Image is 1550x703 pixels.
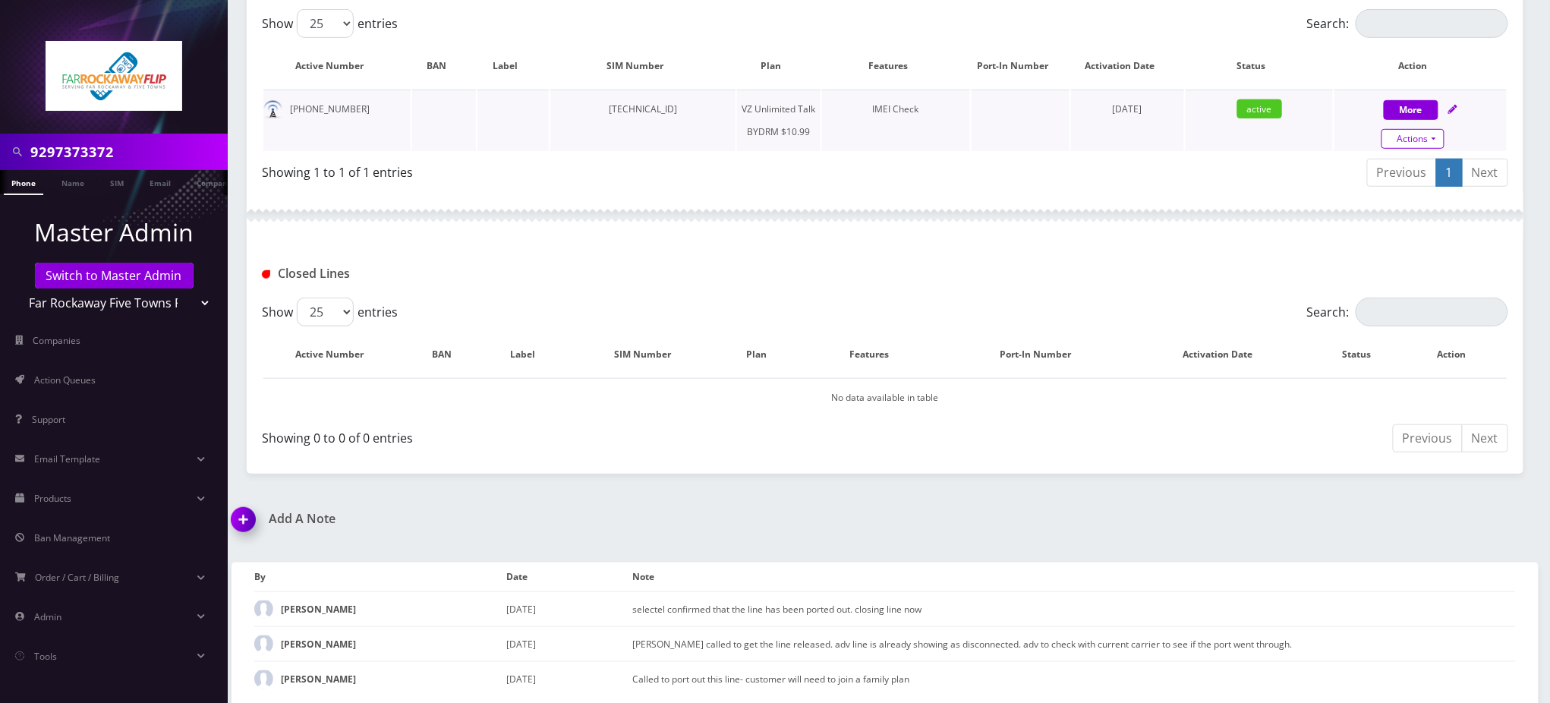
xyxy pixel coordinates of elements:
[1071,44,1184,88] th: Activation Date: activate to sort column ascending
[281,603,356,616] strong: [PERSON_NAME]
[412,333,487,377] th: BAN: activate to sort column ascending
[262,270,270,279] img: Closed Lines
[633,563,1516,592] th: Note
[263,378,1507,417] td: No data available in table
[262,298,398,326] label: Show entries
[33,334,81,347] span: Companies
[1307,9,1508,38] label: Search:
[34,452,100,465] span: Email Template
[1367,159,1437,187] a: Previous
[262,266,662,281] h1: Closed Lines
[281,638,356,651] strong: [PERSON_NAME]
[727,333,802,377] th: Plan: activate to sort column ascending
[1413,333,1507,377] th: Action : activate to sort column ascending
[102,170,131,194] a: SIM
[737,44,821,88] th: Plan: activate to sort column ascending
[1393,424,1463,452] a: Previous
[34,492,71,505] span: Products
[254,563,506,592] th: By
[633,592,1516,627] td: selectel confirmed that the line has been ported out. closing line now
[822,44,969,88] th: Features: activate to sort column ascending
[54,170,92,194] a: Name
[4,170,43,195] a: Phone
[262,9,398,38] label: Show entries
[1318,333,1412,377] th: Status: activate to sort column ascending
[297,9,354,38] select: Showentries
[1136,333,1315,377] th: Activation Date: activate to sort column ascending
[1436,159,1463,187] a: 1
[575,333,726,377] th: SIM Number: activate to sort column ascending
[550,90,736,151] td: [TECHNICAL_ID]
[297,298,354,326] select: Showentries
[35,263,194,288] a: Switch to Master Admin
[1384,100,1438,120] button: More
[1356,298,1508,326] input: Search:
[34,374,96,386] span: Action Queues
[262,423,874,447] div: Showing 0 to 0 of 0 entries
[1186,44,1333,88] th: Status: activate to sort column ascending
[263,44,411,88] th: Active Number: activate to sort column ascending
[506,563,632,592] th: Date
[36,571,120,584] span: Order / Cart / Billing
[34,531,110,544] span: Ban Management
[1381,129,1444,149] a: Actions
[34,610,61,623] span: Admin
[262,157,874,181] div: Showing 1 to 1 of 1 entries
[1334,44,1507,88] th: Action: activate to sort column ascending
[32,413,65,426] span: Support
[412,44,475,88] th: BAN: activate to sort column ascending
[1237,99,1282,118] span: active
[803,333,950,377] th: Features: activate to sort column ascending
[550,44,736,88] th: SIM Number: activate to sort column ascending
[488,333,573,377] th: Label: activate to sort column ascending
[822,98,969,121] div: IMEI Check
[477,44,549,88] th: Label: activate to sort column ascending
[1356,9,1508,38] input: Search:
[506,592,632,627] td: [DATE]
[263,333,411,377] th: Active Number: activate to sort column descending
[737,90,821,151] td: VZ Unlimited Talk BYDRM $10.99
[953,333,1134,377] th: Port-In Number: activate to sort column ascending
[142,170,178,194] a: Email
[281,673,356,686] strong: [PERSON_NAME]
[972,44,1070,88] th: Port-In Number: activate to sort column ascending
[263,90,411,151] td: [PHONE_NUMBER]
[633,661,1516,696] td: Called to port out this line- customer will need to join a family plan
[189,170,240,194] a: Company
[1307,298,1508,326] label: Search:
[1462,159,1508,187] a: Next
[1462,424,1508,452] a: Next
[633,627,1516,662] td: [PERSON_NAME] called to get the line released. adv line is already showing as disconnected. adv t...
[46,41,182,111] img: Far Rockaway Five Towns Flip
[232,512,874,526] a: Add A Note
[34,650,57,663] span: Tools
[506,627,632,662] td: [DATE]
[263,100,282,119] img: default.png
[1113,102,1142,115] span: [DATE]
[30,137,224,166] input: Search in Company
[506,661,632,696] td: [DATE]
